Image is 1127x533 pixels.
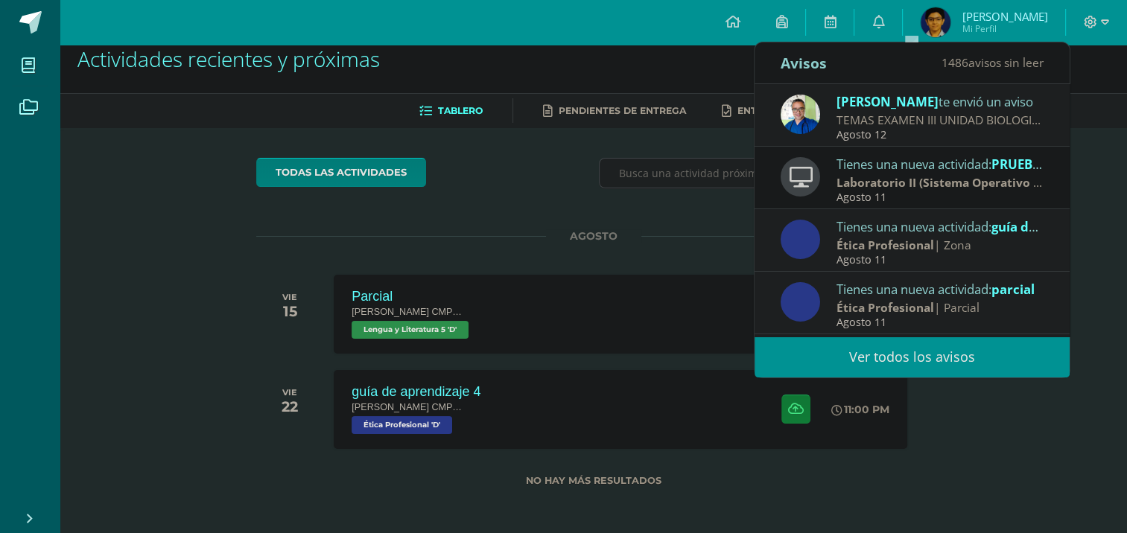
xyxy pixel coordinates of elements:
[991,218,1123,235] span: guía de aprendizaje 4
[942,54,1044,71] span: avisos sin leer
[352,321,469,339] span: Lengua y Literatura 5 'D'
[282,302,297,320] div: 15
[836,299,934,316] strong: Ética Profesional
[559,105,686,116] span: Pendientes de entrega
[836,217,1044,236] div: Tienes una nueva actividad:
[256,158,426,187] a: todas las Actividades
[836,279,1044,299] div: Tienes una nueva actividad:
[836,316,1044,329] div: Agosto 11
[921,7,950,37] img: f73702e6c089728c335b2403c3c9ef5f.png
[836,299,1044,316] div: | Parcial
[352,307,463,317] span: [PERSON_NAME] CMP Bachillerato en CCLL con Orientación en Computación
[962,22,1047,35] span: Mi Perfil
[991,156,1087,173] span: PRUEBA CORTA
[836,191,1044,204] div: Agosto 11
[737,105,804,116] span: Entregadas
[352,384,480,400] div: guía de aprendizaje 4
[352,289,472,304] div: Parcial
[836,174,1044,191] div: | Zona
[352,416,452,434] span: Ética Profesional 'D'
[836,237,1044,254] div: | Zona
[991,281,1035,298] span: parcial
[543,99,686,123] a: Pendientes de entrega
[256,475,930,486] label: No hay más resultados
[836,112,1044,129] div: TEMAS EXAMEN III UNIDAD BIOLOGIA: TEMAS: - REINO PLANTAE, clasificación (Incluyendo partes de la ...
[831,403,889,416] div: 11:00 PM
[438,105,483,116] span: Tablero
[546,229,641,243] span: AGOSTO
[836,92,1044,111] div: te envió un aviso
[419,99,483,123] a: Tablero
[962,9,1047,24] span: [PERSON_NAME]
[836,174,1098,191] strong: Laboratorio II (Sistema Operativo Macintoch)
[722,99,804,123] a: Entregadas
[836,237,934,253] strong: Ética Profesional
[282,292,297,302] div: VIE
[836,154,1044,173] div: Tienes una nueva actividad:
[781,95,820,134] img: 692ded2a22070436d299c26f70cfa591.png
[836,93,939,110] span: [PERSON_NAME]
[282,398,298,415] div: 22
[352,402,463,412] span: [PERSON_NAME] CMP Bachillerato en CCLL con Orientación en Computación
[836,129,1044,141] div: Agosto 12
[942,54,968,71] span: 1486
[836,254,1044,266] div: Agosto 11
[755,336,1070,377] a: Ver todos los avisos
[282,387,298,398] div: VIE
[781,42,827,83] div: Avisos
[77,45,380,73] span: Actividades recientes y próximas
[600,159,930,188] input: Busca una actividad próxima aquí...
